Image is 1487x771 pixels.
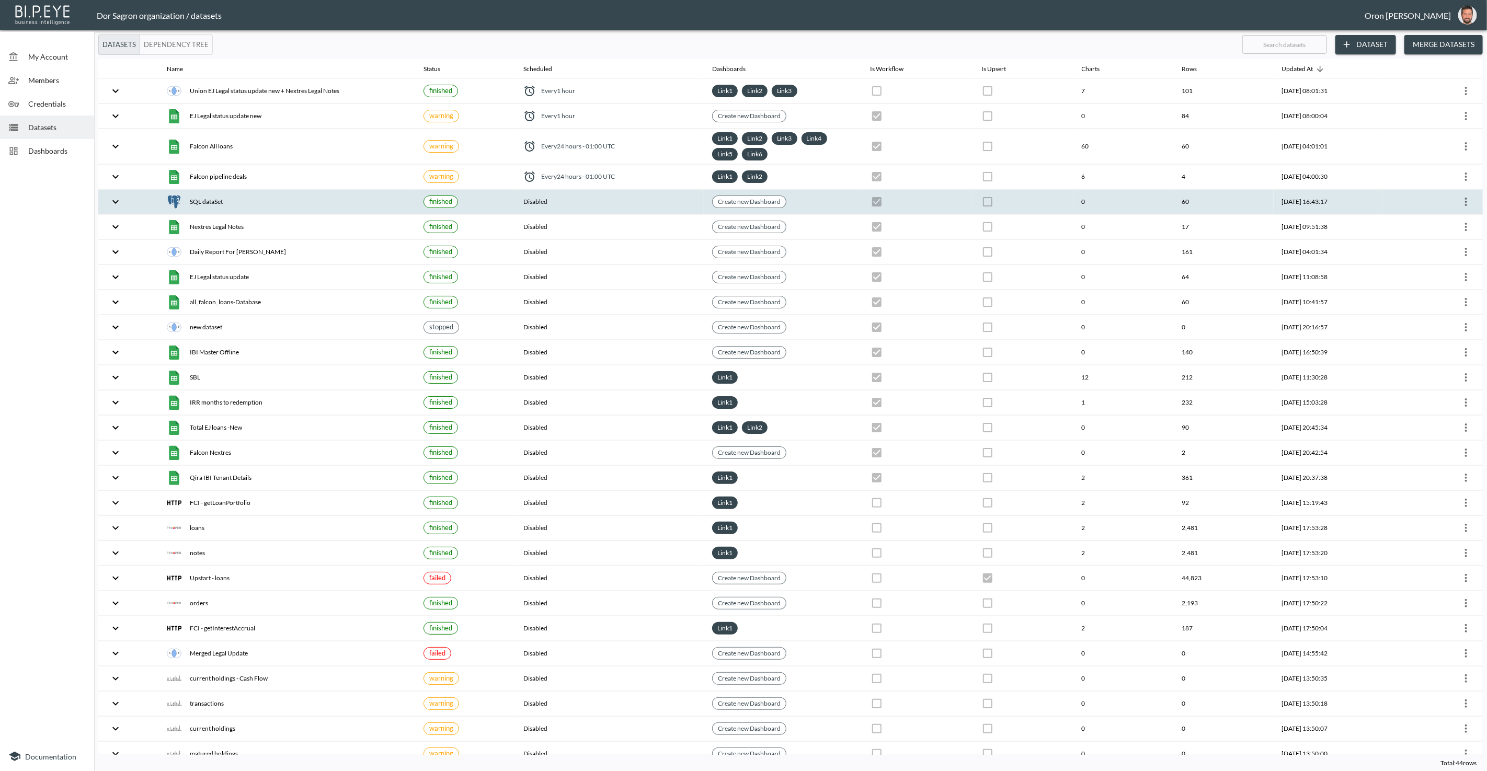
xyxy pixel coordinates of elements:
[167,470,181,485] img: google sheets
[871,63,918,75] span: Is Workflow
[742,421,768,434] div: Link2
[98,34,140,55] button: Datasets
[167,370,181,385] img: google sheets
[28,122,86,133] span: Datasets
[712,63,746,75] div: Dashboards
[541,86,575,95] span: Every 1 hour
[107,594,124,612] button: expand row
[415,190,516,214] th: {"type":{},"key":null,"ref":null,"props":{"size":"small","label":{"type":{},"key":null,"ref":null...
[862,190,973,214] th: {"type":{},"key":null,"ref":null,"props":{"disabled":true,"checked":true,"color":"primary","style...
[429,111,453,120] span: In the last run the data is empty
[167,139,181,154] img: google sheets
[167,270,407,284] div: EJ Legal status update
[1073,129,1174,164] th: 60
[1173,104,1274,129] th: 84
[515,290,703,315] th: Disabled
[712,722,786,735] div: Create new Dashboard
[745,421,764,433] a: Link2
[712,547,738,559] div: Link1
[742,148,768,160] div: Link6
[716,697,783,709] a: Create new Dashboard
[1274,129,1383,164] th: 2025-09-28, 04:01:01
[167,395,181,410] img: google sheets
[167,521,181,535] img: prosper
[862,265,973,290] th: {"type":{},"key":null,"ref":null,"props":{"disabled":true,"checked":true,"color":"primary","style...
[28,75,86,86] span: Members
[167,721,181,736] img: sharestate icon
[973,265,1073,290] th: {"type":{},"key":null,"ref":null,"props":{"disabled":true,"checked":false,"color":"primary","styl...
[802,132,827,145] div: Link4
[515,104,703,129] th: {"type":"div","key":null,"ref":null,"props":{"style":{"display":"flex","alignItems":"center","col...
[167,546,181,560] img: prosper
[107,645,124,662] button: expand row
[1173,190,1274,214] th: 60
[1274,190,1383,214] th: 2025-09-26, 16:43:17
[716,321,783,333] a: Create new Dashboard
[973,129,1073,164] th: {"type":{},"key":null,"ref":null,"props":{"disabled":true,"checked":false,"color":"primary","styl...
[715,396,735,408] a: Link1
[107,218,124,236] button: expand row
[1451,3,1484,28] button: oron@bipeye.com
[167,84,181,98] img: inner join icon
[167,84,407,98] div: Union EJ Legal status update new + Nextres Legal Notes
[1073,190,1174,214] th: 0
[712,85,738,97] div: Link1
[167,621,181,636] img: http icon
[415,215,516,239] th: {"type":{},"key":null,"ref":null,"props":{"size":"small","label":{"type":{},"key":null,"ref":null...
[415,165,516,189] th: {"type":{},"key":null,"ref":null,"props":{"size":"small","label":{"type":{},"key":null,"ref":null...
[712,497,738,509] div: Link1
[1242,31,1327,57] input: Search datasets
[716,296,783,308] a: Create new Dashboard
[704,265,862,290] th: {"type":{},"key":null,"ref":null,"props":{"size":"small","clickable":true,"style":{"background":"...
[107,544,124,562] button: expand row
[107,444,124,462] button: expand row
[541,142,615,151] span: Every 24 hours - 01:00 UTC
[1073,104,1174,129] th: 0
[712,195,786,208] div: Create new Dashboard
[98,34,213,55] div: Platform
[1458,168,1474,185] button: more
[167,139,407,154] div: Falcon All loans
[715,132,735,144] a: Link1
[107,107,124,125] button: expand row
[523,63,552,75] div: Scheduled
[1274,165,1383,189] th: 2025-09-28, 04:00:30
[862,79,973,103] th: {"type":{},"key":null,"ref":null,"props":{"disabled":true,"checked":false,"color":"primary","styl...
[167,245,407,259] div: Daily Report For [PERSON_NAME]
[715,547,735,559] a: Link1
[1458,444,1474,461] button: more
[13,3,73,26] img: bipeye-logo
[712,63,759,75] span: Dashboards
[515,265,703,290] th: Disabled
[1458,695,1474,712] button: more
[862,129,973,164] th: {"type":{},"key":null,"ref":null,"props":{"disabled":true,"checked":true,"color":"primary","style...
[1073,240,1174,264] th: 0
[167,445,181,460] img: google sheets
[415,79,516,103] th: {"type":{},"key":null,"ref":null,"props":{"size":"small","label":{"type":{},"key":null,"ref":null...
[107,670,124,687] button: expand row
[1458,745,1474,762] button: more
[712,597,786,609] div: Create new Dashboard
[107,82,124,100] button: expand row
[1458,294,1474,310] button: more
[107,469,124,487] button: expand row
[1335,35,1396,54] button: Dataset
[158,215,415,239] th: {"type":"div","key":null,"ref":null,"props":{"style":{"display":"flex","gap":16,"alignItems":"cen...
[107,268,124,286] button: expand row
[712,132,738,145] div: Link1
[973,79,1073,103] th: {"type":{},"key":null,"ref":null,"props":{"disabled":true,"checked":false,"color":"primary","styl...
[712,446,786,459] div: Create new Dashboard
[704,165,862,189] th: {"type":"div","key":null,"ref":null,"props":{"style":{"display":"flex","flexWrap":"wrap","gap":6}...
[515,215,703,239] th: Disabled
[167,194,407,209] div: SQL dataSet
[158,165,415,189] th: {"type":"div","key":null,"ref":null,"props":{"style":{"display":"flex","gap":16,"alignItems":"cen...
[167,696,181,711] img: sharestate icon
[716,346,783,358] a: Create new Dashboard
[167,596,181,611] img: prosper
[862,290,973,315] th: {"type":{},"key":null,"ref":null,"props":{"disabled":true,"checked":true,"color":"primary","style...
[712,246,786,258] div: Create new Dashboard
[712,321,786,333] div: Create new Dashboard
[107,419,124,436] button: expand row
[742,85,768,97] div: Link2
[775,85,794,97] a: Link3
